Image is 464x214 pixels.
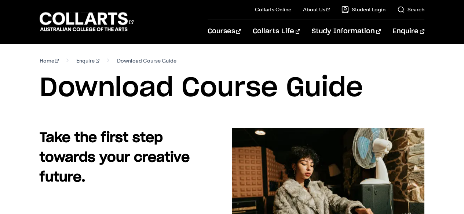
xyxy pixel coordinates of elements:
a: Enquire [392,19,424,44]
a: Collarts Online [255,6,291,13]
a: Study Information [312,19,381,44]
a: Home [40,56,59,66]
strong: Take the first step towards your creative future. [40,131,190,184]
a: Enquire [76,56,99,66]
h1: Download Course Guide [40,72,425,105]
a: Courses [208,19,241,44]
a: Search [397,6,424,13]
a: Collarts Life [253,19,300,44]
div: Go to homepage [40,11,134,32]
a: Student Login [341,6,386,13]
span: Download Course Guide [117,56,176,66]
a: About Us [303,6,330,13]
